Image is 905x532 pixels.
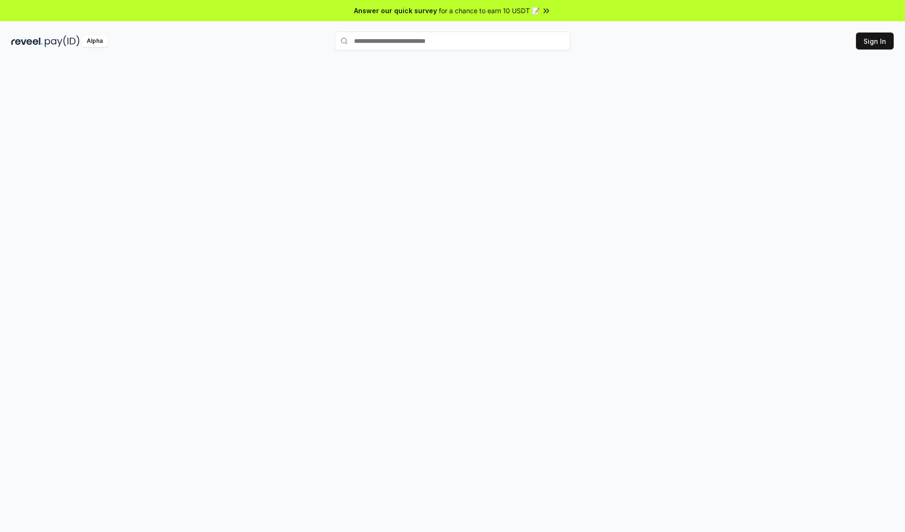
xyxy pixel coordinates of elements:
span: Answer our quick survey [354,6,437,16]
span: for a chance to earn 10 USDT 📝 [439,6,540,16]
img: pay_id [45,35,80,47]
button: Sign In [856,33,894,49]
img: reveel_dark [11,35,43,47]
div: Alpha [82,35,108,47]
